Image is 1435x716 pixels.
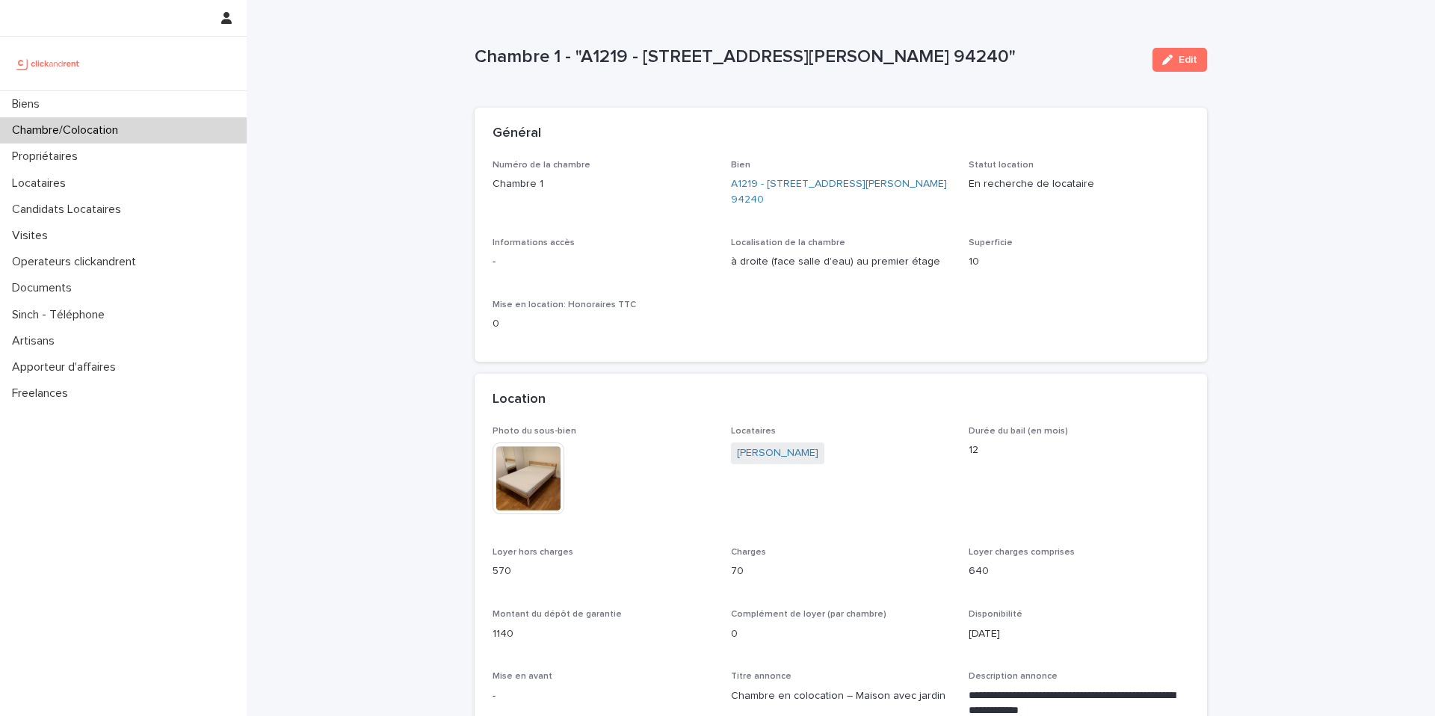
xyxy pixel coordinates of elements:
[12,49,84,78] img: UCB0brd3T0yccxBKYDjQ
[6,334,67,348] p: Artisans
[731,610,886,619] span: Complément de loyer (par chambre)
[6,255,148,269] p: Operateurs clickandrent
[969,161,1034,170] span: Statut location
[493,427,576,436] span: Photo du sous-bien
[6,149,90,164] p: Propriétaires
[6,281,84,295] p: Documents
[969,254,1189,270] p: 10
[493,672,552,681] span: Mise en avant
[493,316,713,332] p: 0
[493,564,713,579] p: 570
[6,360,128,374] p: Apporteur d'affaires
[493,238,575,247] span: Informations accès
[731,161,750,170] span: Bien
[6,123,130,138] p: Chambre/Colocation
[6,203,133,217] p: Candidats Locataires
[493,392,546,408] h2: Location
[493,161,590,170] span: Numéro de la chambre
[969,442,1189,458] p: 12
[731,254,951,270] p: à droite (face salle d'eau) au premier étage
[6,97,52,111] p: Biens
[731,176,951,208] a: A1219 - [STREET_ADDRESS][PERSON_NAME] 94240
[969,427,1068,436] span: Durée du bail (en mois)
[1152,48,1207,72] button: Edit
[731,548,766,557] span: Charges
[731,564,951,579] p: 70
[731,238,845,247] span: Localisation de la chambre
[493,300,636,309] span: Mise en location: Honoraires TTC
[969,672,1058,681] span: Description annonce
[731,688,951,704] p: Chambre en colocation – Maison avec jardin
[969,548,1075,557] span: Loyer charges comprises
[969,626,1189,642] p: [DATE]
[737,445,818,461] a: [PERSON_NAME]
[493,626,713,642] p: 1140
[493,254,713,270] p: -
[731,672,791,681] span: Titre annonce
[1179,55,1197,65] span: Edit
[6,308,117,322] p: Sinch - Téléphone
[969,564,1189,579] p: 640
[731,626,951,642] p: 0
[493,126,541,142] h2: Général
[493,688,713,704] p: -
[493,610,622,619] span: Montant du dépôt de garantie
[475,46,1141,68] p: Chambre 1 - "A1219 - [STREET_ADDRESS][PERSON_NAME] 94240"
[969,176,1189,192] p: En recherche de locataire
[493,176,713,192] p: Chambre 1
[969,238,1013,247] span: Superficie
[969,610,1022,619] span: Disponibilité
[493,548,573,557] span: Loyer hors charges
[6,386,80,401] p: Freelances
[6,229,60,243] p: Visites
[731,427,776,436] span: Locataires
[6,176,78,191] p: Locataires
